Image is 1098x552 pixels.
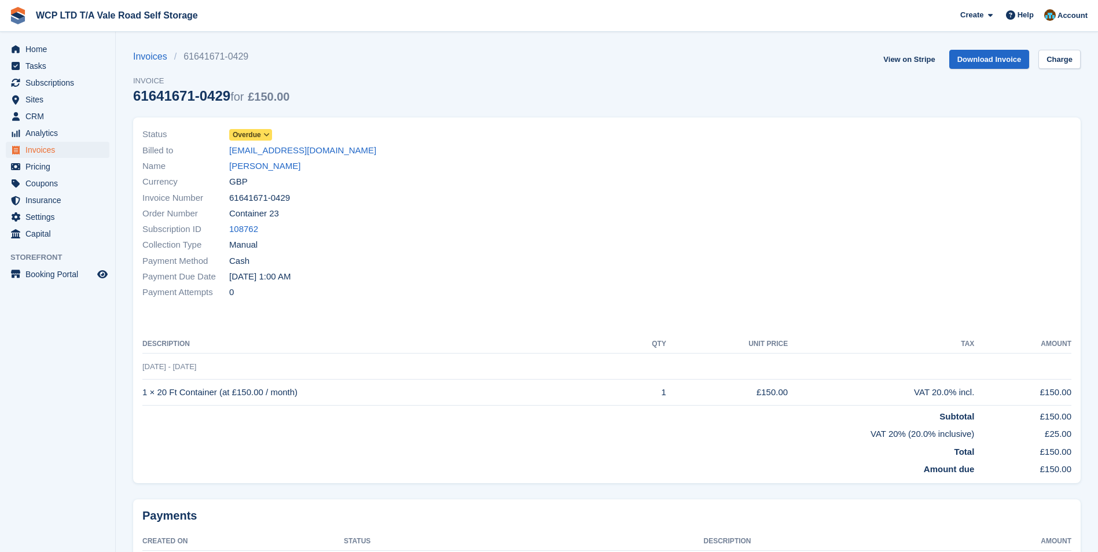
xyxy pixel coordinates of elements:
[6,58,109,74] a: menu
[6,159,109,175] a: menu
[142,286,229,299] span: Payment Attempts
[230,90,244,103] span: for
[229,238,258,252] span: Manual
[9,7,27,24] img: stora-icon-8386f47178a22dfd0bd8f6a31ec36ba5ce8667c1dd55bd0f319d3a0aa187defe.svg
[142,144,229,157] span: Billed to
[1038,50,1081,69] a: Charge
[974,423,1071,441] td: £25.00
[142,192,229,205] span: Invoice Number
[974,405,1071,423] td: £150.00
[25,125,95,141] span: Analytics
[960,9,983,21] span: Create
[622,335,666,354] th: QTY
[142,223,229,236] span: Subscription ID
[229,223,258,236] a: 108762
[879,50,939,69] a: View on Stripe
[6,192,109,208] a: menu
[233,130,261,140] span: Overdue
[142,160,229,173] span: Name
[6,125,109,141] a: menu
[25,91,95,108] span: Sites
[939,411,974,421] strong: Subtotal
[142,175,229,189] span: Currency
[25,58,95,74] span: Tasks
[133,88,289,104] div: 61641671-0429
[25,209,95,225] span: Settings
[954,447,975,457] strong: Total
[142,423,974,441] td: VAT 20% (20.0% inclusive)
[6,142,109,158] a: menu
[25,266,95,282] span: Booking Portal
[25,226,95,242] span: Capital
[666,335,788,354] th: Unit Price
[229,207,279,220] span: Container 23
[974,380,1071,406] td: £150.00
[25,192,95,208] span: Insurance
[788,386,974,399] div: VAT 20.0% incl.
[229,144,376,157] a: [EMAIL_ADDRESS][DOMAIN_NAME]
[25,159,95,175] span: Pricing
[6,75,109,91] a: menu
[229,128,272,141] a: Overdue
[229,255,249,268] span: Cash
[133,50,289,64] nav: breadcrumbs
[704,532,969,551] th: Description
[974,335,1071,354] th: Amount
[229,160,300,173] a: [PERSON_NAME]
[248,90,289,103] span: £150.00
[133,75,289,87] span: Invoice
[25,41,95,57] span: Home
[6,175,109,192] a: menu
[949,50,1030,69] a: Download Invoice
[344,532,703,551] th: Status
[1057,10,1088,21] span: Account
[229,192,290,205] span: 61641671-0429
[6,41,109,57] a: menu
[31,6,203,25] a: WCP LTD T/A Vale Road Self Storage
[6,209,109,225] a: menu
[6,266,109,282] a: menu
[25,108,95,124] span: CRM
[96,267,109,281] a: Preview store
[974,441,1071,459] td: £150.00
[6,108,109,124] a: menu
[1018,9,1034,21] span: Help
[666,380,788,406] td: £150.00
[974,458,1071,476] td: £150.00
[142,207,229,220] span: Order Number
[229,270,291,284] time: 2025-09-22 00:00:00 UTC
[969,532,1071,551] th: Amount
[142,532,344,551] th: Created On
[142,362,196,371] span: [DATE] - [DATE]
[133,50,174,64] a: Invoices
[622,380,666,406] td: 1
[229,286,234,299] span: 0
[6,226,109,242] a: menu
[142,270,229,284] span: Payment Due Date
[924,464,975,474] strong: Amount due
[142,128,229,141] span: Status
[142,509,1071,523] h2: Payments
[142,255,229,268] span: Payment Method
[6,91,109,108] a: menu
[10,252,115,263] span: Storefront
[229,175,248,189] span: GBP
[142,380,622,406] td: 1 × 20 Ft Container (at £150.00 / month)
[25,175,95,192] span: Coupons
[25,142,95,158] span: Invoices
[1044,9,1056,21] img: Kirsty williams
[788,335,974,354] th: Tax
[142,335,622,354] th: Description
[25,75,95,91] span: Subscriptions
[142,238,229,252] span: Collection Type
